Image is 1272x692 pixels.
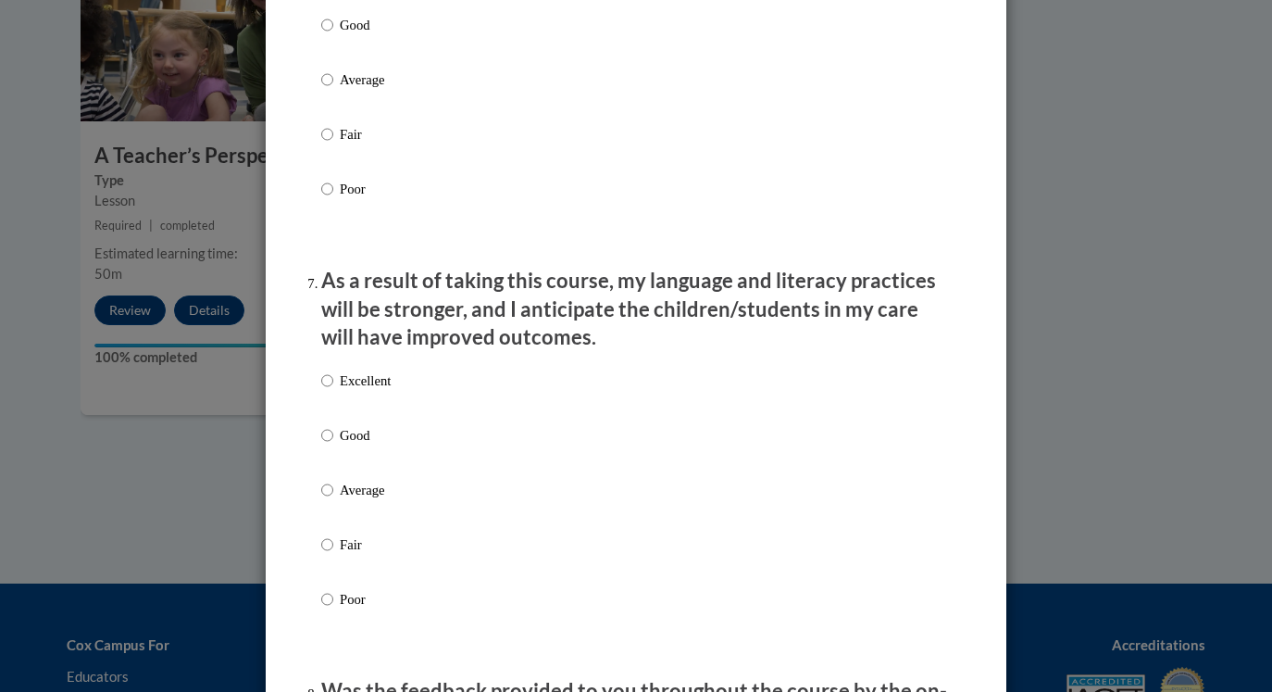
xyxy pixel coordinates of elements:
input: Average [321,69,333,90]
p: Fair [340,124,391,145]
input: Poor [321,179,333,199]
p: Fair [340,535,391,555]
input: Fair [321,124,333,145]
input: Average [321,480,333,500]
input: Poor [321,589,333,610]
p: Good [340,425,391,446]
p: As a result of taking this course, my language and literacy practices will be stronger, and I ant... [321,267,951,352]
p: Average [340,69,391,90]
p: Excellent [340,371,391,391]
input: Good [321,425,333,446]
p: Poor [340,589,391,610]
p: Poor [340,179,391,199]
input: Good [321,15,333,35]
p: Average [340,480,391,500]
input: Excellent [321,371,333,391]
input: Fair [321,535,333,555]
p: Good [340,15,391,35]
